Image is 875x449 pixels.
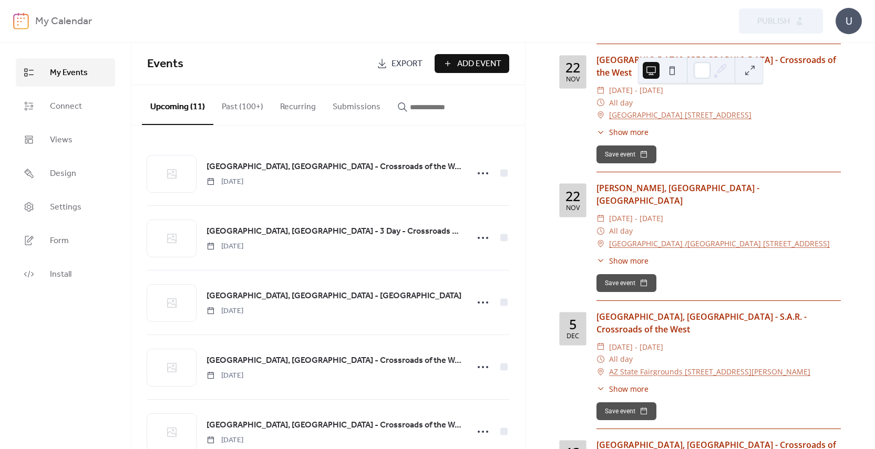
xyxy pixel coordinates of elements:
[207,289,461,303] a: [GEOGRAPHIC_DATA], [GEOGRAPHIC_DATA] - [GEOGRAPHIC_DATA]
[50,67,88,79] span: My Events
[16,126,115,154] a: Views
[207,225,462,238] span: [GEOGRAPHIC_DATA], [GEOGRAPHIC_DATA] - 3 Day - Crossroads of the West
[596,341,605,353] div: ​
[609,366,810,378] a: AZ State Fairgrounds [STREET_ADDRESS][PERSON_NAME]
[567,333,579,340] div: Dec
[207,160,462,174] a: [GEOGRAPHIC_DATA], [GEOGRAPHIC_DATA] - Crossroads of the West
[16,159,115,187] a: Design
[596,402,656,420] button: Save event
[565,61,580,74] div: 22
[435,54,509,73] button: Add Event
[596,54,841,79] div: [GEOGRAPHIC_DATA], [GEOGRAPHIC_DATA] - Crossroads of the West
[50,268,71,281] span: Install
[457,58,501,70] span: Add Event
[596,383,605,394] div: ​
[596,353,605,366] div: ​
[596,366,605,378] div: ​
[596,255,648,266] button: ​Show more
[609,353,633,366] span: All day
[207,161,462,173] span: [GEOGRAPHIC_DATA], [GEOGRAPHIC_DATA] - Crossroads of the West
[609,212,663,225] span: [DATE] - [DATE]
[596,310,841,336] div: [GEOGRAPHIC_DATA], [GEOGRAPHIC_DATA] - S.A.R. - Crossroads of the West
[609,383,648,394] span: Show more
[596,97,605,109] div: ​
[147,53,183,76] span: Events
[596,255,605,266] div: ​
[596,145,656,163] button: Save event
[50,235,69,247] span: Form
[207,354,462,367] span: [GEOGRAPHIC_DATA], [GEOGRAPHIC_DATA] - Crossroads of the West
[596,237,605,250] div: ​
[272,85,324,124] button: Recurring
[609,237,830,250] a: [GEOGRAPHIC_DATA] /[GEOGRAPHIC_DATA] [STREET_ADDRESS]
[50,168,76,180] span: Design
[596,127,605,138] div: ​
[50,201,81,214] span: Settings
[609,341,663,353] span: [DATE] - [DATE]
[609,127,648,138] span: Show more
[16,260,115,288] a: Install
[609,84,663,97] span: [DATE] - [DATE]
[609,255,648,266] span: Show more
[207,176,243,187] span: [DATE]
[836,8,862,34] div: U
[13,13,29,29] img: logo
[207,435,243,446] span: [DATE]
[566,205,580,212] div: Nov
[50,134,73,147] span: Views
[609,225,633,237] span: All day
[16,92,115,120] a: Connect
[596,182,841,207] div: [PERSON_NAME], [GEOGRAPHIC_DATA] - [GEOGRAPHIC_DATA]
[565,190,580,203] div: 22
[35,12,92,32] b: My Calendar
[207,419,462,432] a: [GEOGRAPHIC_DATA], [GEOGRAPHIC_DATA] - Crossroads of the West
[16,193,115,221] a: Settings
[16,58,115,87] a: My Events
[213,85,272,124] button: Past (100+)
[207,370,243,381] span: [DATE]
[596,212,605,225] div: ​
[207,354,462,368] a: [GEOGRAPHIC_DATA], [GEOGRAPHIC_DATA] - Crossroads of the West
[207,241,243,252] span: [DATE]
[207,225,462,238] a: [GEOGRAPHIC_DATA], [GEOGRAPHIC_DATA] - 3 Day - Crossroads of the West
[596,383,648,394] button: ​Show more
[609,109,752,121] a: [GEOGRAPHIC_DATA] [STREET_ADDRESS]
[596,127,648,138] button: ​Show more
[609,97,633,109] span: All day
[392,58,423,70] span: Export
[369,54,430,73] a: Export
[596,225,605,237] div: ​
[566,76,580,83] div: Nov
[16,226,115,255] a: Form
[142,85,213,125] button: Upcoming (11)
[207,306,243,317] span: [DATE]
[324,85,389,124] button: Submissions
[596,84,605,97] div: ​
[596,109,605,121] div: ​
[596,274,656,292] button: Save event
[50,100,82,113] span: Connect
[569,318,577,331] div: 5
